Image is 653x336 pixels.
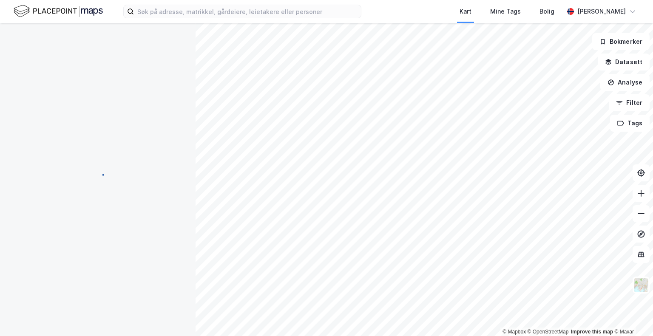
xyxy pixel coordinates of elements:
input: Søk på adresse, matrikkel, gårdeiere, leietakere eller personer [134,5,361,18]
button: Analyse [600,74,650,91]
div: [PERSON_NAME] [577,6,626,17]
div: Bolig [539,6,554,17]
a: Improve this map [571,329,613,335]
a: Mapbox [503,329,526,335]
a: OpenStreetMap [528,329,569,335]
img: Z [633,277,649,293]
div: Kart [460,6,471,17]
button: Tags [610,115,650,132]
iframe: Chat Widget [610,295,653,336]
img: logo.f888ab2527a4732fd821a326f86c7f29.svg [14,4,103,19]
button: Filter [609,94,650,111]
button: Datasett [598,54,650,71]
div: Mine Tags [490,6,521,17]
img: spinner.a6d8c91a73a9ac5275cf975e30b51cfb.svg [91,168,105,181]
button: Bokmerker [592,33,650,50]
